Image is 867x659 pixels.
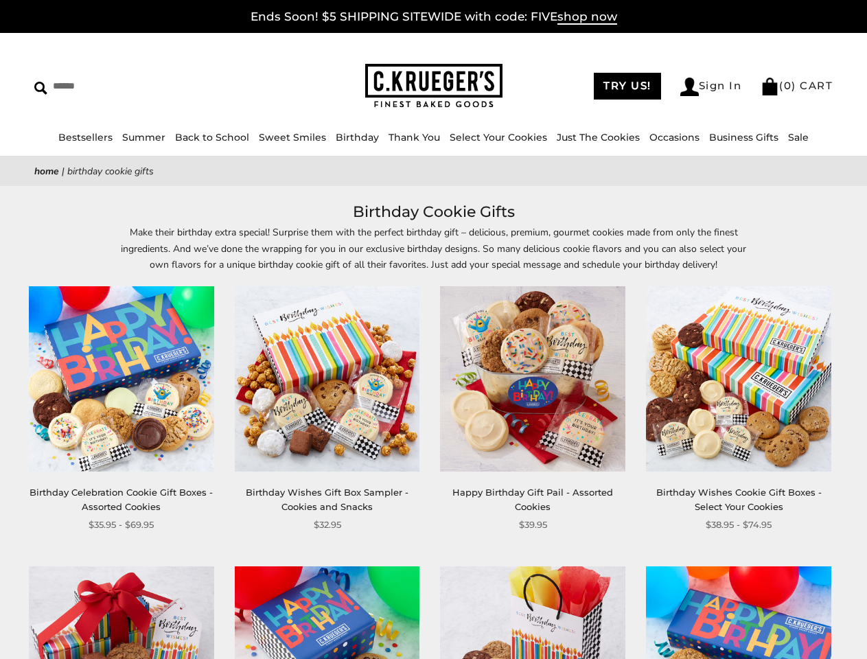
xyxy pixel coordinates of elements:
img: Birthday Celebration Cookie Gift Boxes - Assorted Cookies [29,286,214,472]
span: $35.95 - $69.95 [89,518,154,532]
span: | [62,165,65,178]
a: Sign In [680,78,742,96]
img: Happy Birthday Gift Pail - Assorted Cookies [440,286,625,472]
a: TRY US! [594,73,661,100]
p: Make their birthday extra special! Surprise them with the perfect birthday gift – delicious, prem... [118,224,750,272]
a: Birthday Celebration Cookie Gift Boxes - Assorted Cookies [30,487,213,512]
a: Birthday [336,131,379,143]
a: Just The Cookies [557,131,640,143]
img: Bag [761,78,779,95]
img: C.KRUEGER'S [365,64,502,108]
h1: Birthday Cookie Gifts [55,200,812,224]
a: Summer [122,131,165,143]
span: $39.95 [519,518,547,532]
span: $32.95 [314,518,341,532]
a: Birthday Wishes Cookie Gift Boxes - Select Your Cookies [656,487,822,512]
a: Business Gifts [709,131,778,143]
a: Birthday Wishes Gift Box Sampler - Cookies and Snacks [246,487,408,512]
a: Back to School [175,131,249,143]
img: Account [680,78,699,96]
span: $38.95 - $74.95 [706,518,772,532]
a: Ends Soon! $5 SHIPPING SITEWIDE with code: FIVEshop now [251,10,617,25]
span: 0 [784,79,792,92]
a: Sweet Smiles [259,131,326,143]
a: Occasions [649,131,700,143]
input: Search [34,76,217,97]
span: Birthday Cookie Gifts [67,165,154,178]
a: Sale [788,131,809,143]
img: Birthday Wishes Gift Box Sampler - Cookies and Snacks [235,286,420,472]
nav: breadcrumbs [34,163,833,179]
span: shop now [557,10,617,25]
img: Search [34,82,47,95]
a: (0) CART [761,79,833,92]
a: Select Your Cookies [450,131,547,143]
a: Thank You [389,131,440,143]
img: Birthday Wishes Cookie Gift Boxes - Select Your Cookies [646,286,831,472]
a: Home [34,165,59,178]
a: Happy Birthday Gift Pail - Assorted Cookies [452,487,613,512]
a: Bestsellers [58,131,113,143]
